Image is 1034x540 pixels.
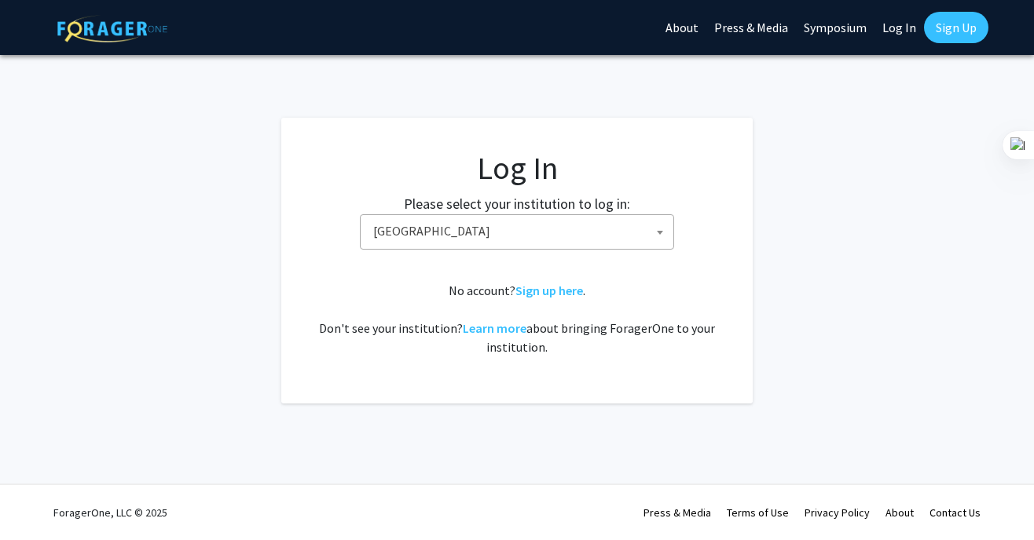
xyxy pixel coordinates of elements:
[360,214,674,250] span: Baylor University
[367,215,673,247] span: Baylor University
[924,12,988,43] a: Sign Up
[12,469,67,528] iframe: Chat
[313,149,721,187] h1: Log In
[53,485,167,540] div: ForagerOne, LLC © 2025
[515,283,583,298] a: Sign up here
[805,505,870,520] a: Privacy Policy
[404,193,630,214] label: Please select your institution to log in:
[885,505,914,520] a: About
[313,281,721,356] div: No account? . Don't see your institution? about bringing ForagerOne to your institution.
[463,320,526,336] a: Learn more about bringing ForagerOne to your institution
[57,15,167,42] img: ForagerOne Logo
[929,505,981,520] a: Contact Us
[727,505,789,520] a: Terms of Use
[643,505,711,520] a: Press & Media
